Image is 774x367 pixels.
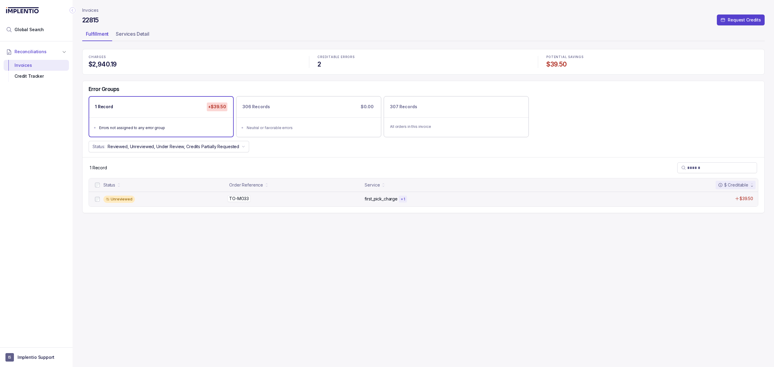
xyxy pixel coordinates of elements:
p: 306 Records [242,104,270,110]
li: Tab Services Detail [112,29,153,41]
h4: $2,940.19 [89,60,301,69]
p: Implentio Support [18,354,54,360]
p: Request Credits [728,17,761,23]
button: Reconciliations [4,45,69,58]
p: Status: [93,144,105,150]
p: Fulfillment [86,30,109,37]
div: Remaining page entries [90,165,107,171]
p: CREDITABLE ERRORS [317,55,529,59]
p: +$39.50 [207,102,227,111]
button: Request Credits [717,15,765,25]
p: 1 Record [95,104,113,110]
p: + 1 [401,197,405,202]
div: Service [365,182,380,188]
div: Errors not assigned to any error group [99,125,227,131]
p: CHARGES [89,55,301,59]
p: Reviewed, Unreviewed, Under Review, Credits Partially Requested [108,144,239,150]
div: Reconciliations [4,59,69,83]
h4: $39.50 [546,60,758,69]
button: User initialsImplentio Support [5,353,67,362]
span: User initials [5,353,14,362]
p: All orders in this invoice [390,124,522,130]
span: Global Search [15,27,44,33]
nav: breadcrumb [82,7,99,13]
li: Tab Fulfillment [82,29,112,41]
p: TO-MO33 [228,195,250,202]
p: 307 Records [390,104,417,110]
ul: Tab Group [82,29,765,41]
div: Unreviewed [103,196,135,203]
div: Status [103,182,115,188]
button: Status:Reviewed, Unreviewed, Under Review, Credits Partially Requested [89,141,249,152]
div: Neutral or favorable errors [247,125,374,131]
div: Order Reference [229,182,263,188]
div: Credit Tracker [8,71,64,82]
p: 1 Record [90,165,107,171]
div: Collapse Icon [69,7,76,14]
input: checkbox-checkbox [95,183,100,187]
p: $39.50 [740,196,753,202]
p: POTENTIAL SAVINGS [546,55,758,59]
h5: Error Groups [89,86,119,93]
p: Services Detail [116,30,149,37]
h4: 2 [317,60,529,69]
span: Reconciliations [15,49,47,55]
p: first_pick_charge [365,196,398,202]
a: Invoices [82,7,99,13]
h4: 22815 [82,16,99,24]
div: $ Creditable [718,182,748,188]
input: checkbox-checkbox [95,197,100,202]
div: Invoices [8,60,64,71]
p: $0.00 [359,102,375,111]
